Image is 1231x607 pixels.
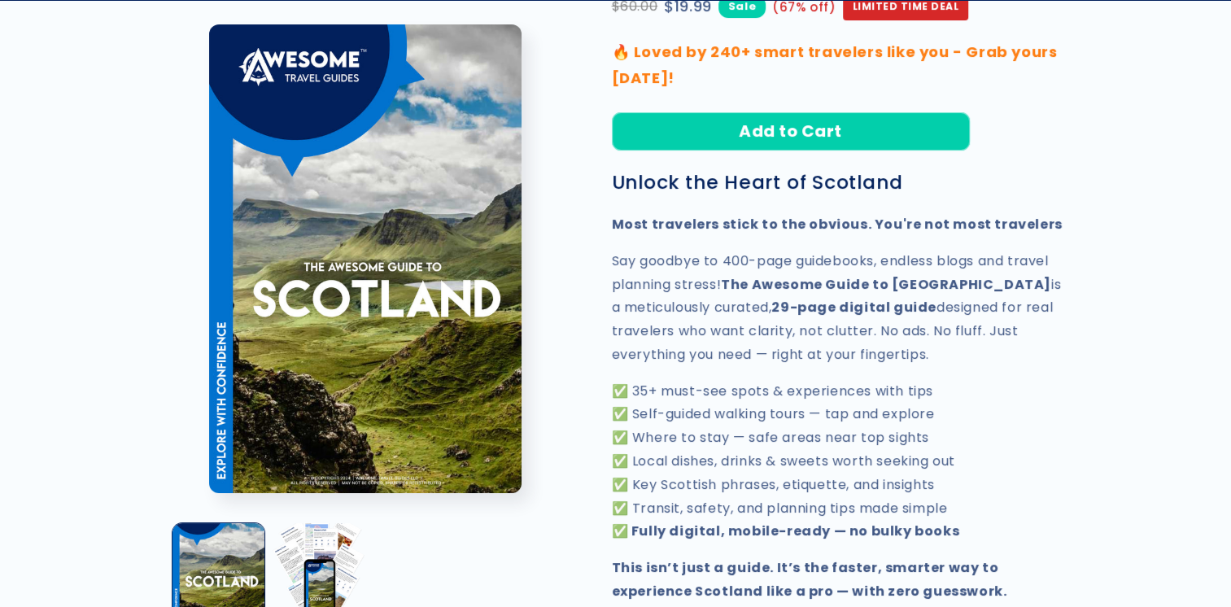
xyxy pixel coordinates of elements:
strong: The Awesome Guide to [GEOGRAPHIC_DATA] [721,275,1051,294]
p: Say goodbye to 400-page guidebooks, endless blogs and travel planning stress! is a meticulously c... [612,250,1063,367]
button: Add to Cart [612,112,970,151]
strong: ✅ Fully digital, mobile-ready — no bulky books [612,522,960,540]
p: ✅ 35+ must-see spots & experiences with tips ✅ Self-guided walking tours — tap and explore ✅ Wher... [612,380,1063,544]
h3: Unlock the Heart of Scotland [612,171,1063,194]
strong: 29-page digital guide [771,298,936,317]
p: 🔥 Loved by 240+ smart travelers like you - Grab yours [DATE]! [612,39,1063,92]
strong: Most travelers stick to the obvious. You're not most travelers [612,215,1063,234]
